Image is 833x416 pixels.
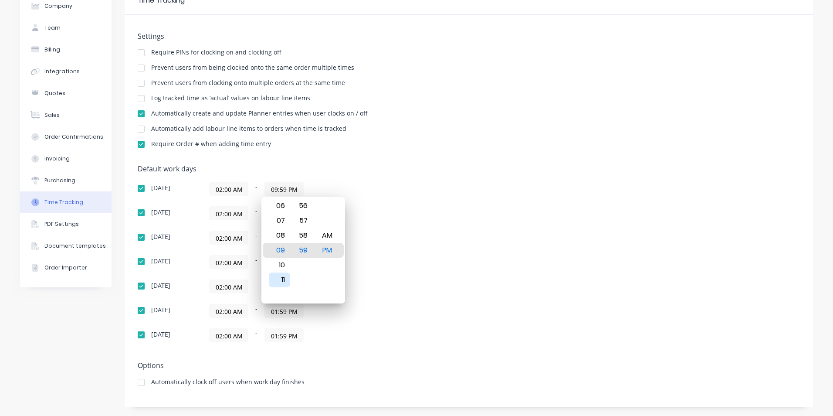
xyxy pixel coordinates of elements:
div: Document templates [44,242,106,250]
div: Company [44,2,72,10]
div: - [209,182,427,196]
div: 09 [269,243,290,258]
div: Billing [44,46,60,54]
div: [DATE] [151,185,170,191]
h5: Default work days [138,165,800,173]
div: [DATE] [151,283,170,289]
div: 07 [269,213,290,228]
input: Start [210,231,248,244]
h5: Settings [138,32,800,41]
div: Automatically create and update Planner entries when user clocks on / off [151,110,368,116]
input: Start [210,329,248,342]
div: 10 [269,258,290,273]
div: 58 [293,228,314,243]
div: [DATE] [151,331,170,338]
button: Team [20,17,112,39]
input: Start [210,256,248,269]
div: AM [317,228,338,243]
div: Purchasing [44,177,75,184]
div: Hour [268,197,291,303]
div: - [209,304,427,318]
div: PM [317,243,338,258]
input: Finish [265,329,303,342]
input: Finish [265,182,303,195]
div: [DATE] [151,307,170,313]
button: PDF Settings [20,213,112,235]
div: Prevent users from clocking onto multiple orders at the same time [151,80,345,86]
div: - [209,206,427,220]
button: Quotes [20,82,112,104]
button: Integrations [20,61,112,82]
input: Start [210,182,248,195]
button: Billing [20,39,112,61]
button: Order Confirmations [20,126,112,148]
div: Integrations [44,68,80,75]
input: Finish [265,304,303,317]
input: Start [210,207,248,220]
div: - [209,255,427,269]
button: Invoicing [20,148,112,170]
button: Purchasing [20,170,112,191]
div: Minute [291,197,315,303]
div: Log tracked time as ‘actual’ values on labour line items [151,95,310,101]
div: Automatically add labour line items to orders when time is tracked [151,126,346,132]
div: 56 [293,198,314,213]
div: [DATE] [151,209,170,215]
button: Order Importer [20,257,112,279]
div: Invoicing [44,155,70,163]
div: Team [44,24,61,32]
div: 57 [293,213,314,228]
div: 06 [269,198,290,213]
div: PDF Settings [44,220,79,228]
h5: Options [138,361,800,370]
div: Sales [44,111,60,119]
div: Quotes [44,89,65,97]
div: 11 [269,273,290,287]
button: Document templates [20,235,112,257]
div: Require Order # when adding time entry [151,141,271,147]
input: Start [210,280,248,293]
button: Time Tracking [20,191,112,213]
div: - [209,328,427,342]
button: Sales [20,104,112,126]
div: - [209,280,427,293]
div: Automatically clock off users when work day finishes [151,379,305,385]
div: Order Confirmations [44,133,103,141]
div: Order Importer [44,264,87,272]
input: Start [210,304,248,317]
div: 08 [269,228,290,243]
div: Prevent users from being clocked onto the same order multiple times [151,65,354,71]
div: [DATE] [151,234,170,240]
div: Time Tracking [44,198,83,206]
div: - [209,231,427,245]
div: Require PINs for clocking on and clocking off [151,49,281,55]
div: 59 [293,243,314,258]
div: [DATE] [151,258,170,264]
